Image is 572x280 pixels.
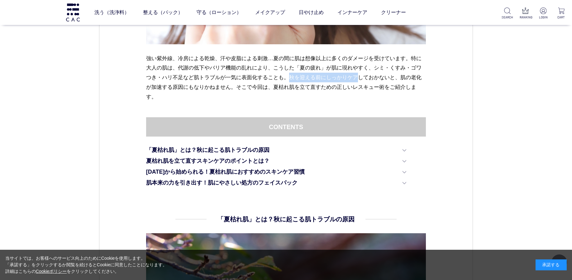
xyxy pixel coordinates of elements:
[337,4,367,21] a: インナーケア
[217,215,355,224] h4: 「夏枯れ肌」とは？秋に起こる肌トラブルの原因
[255,4,285,21] a: メイクアップ
[5,255,167,275] div: 当サイトでは、お客様へのサービス向上のためにCookieを使用します。 「承諾する」をクリックするか閲覧を続けるとCookieに同意したことになります。 詳細はこちらの をクリックしてください。
[146,117,426,137] dt: CONTENTS
[146,168,407,176] a: [DATE]から始められる！夏枯れ肌におすすめのスキンケア習慣
[146,146,407,154] a: 「夏枯れ肌」とは？秋に起こる肌トラブルの原因
[502,7,513,20] a: SEARCH
[502,15,513,20] p: SEARCH
[536,259,567,270] div: 承諾する
[143,4,183,21] a: 整える（パック）
[94,4,129,21] a: 洗う（洗浄料）
[299,4,324,21] a: 日やけ止め
[197,4,241,21] a: 守る（ローション）
[520,7,531,20] a: RANKING
[555,7,567,20] a: CART
[520,15,531,20] p: RANKING
[381,4,406,21] a: クリーナー
[36,269,67,274] a: Cookieポリシー
[555,15,567,20] p: CART
[146,179,407,187] a: 肌本来の力を引き出す！肌にやさしい処方のフェイスパック
[537,7,549,20] a: LOGIN
[146,157,407,165] a: 夏枯れ肌を立て直すスキンケアのポイントとは？
[65,3,81,21] img: logo
[537,15,549,20] p: LOGIN
[146,54,426,102] p: 強い紫外線、冷房による乾燥、汗や皮脂による刺激…夏の間に肌は想像以上に多くのダメージを受けています。特に大人の肌は、代謝の低下やバリア機能の乱れにより、こうした「夏の疲れ」が肌に現れやすく、シミ...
